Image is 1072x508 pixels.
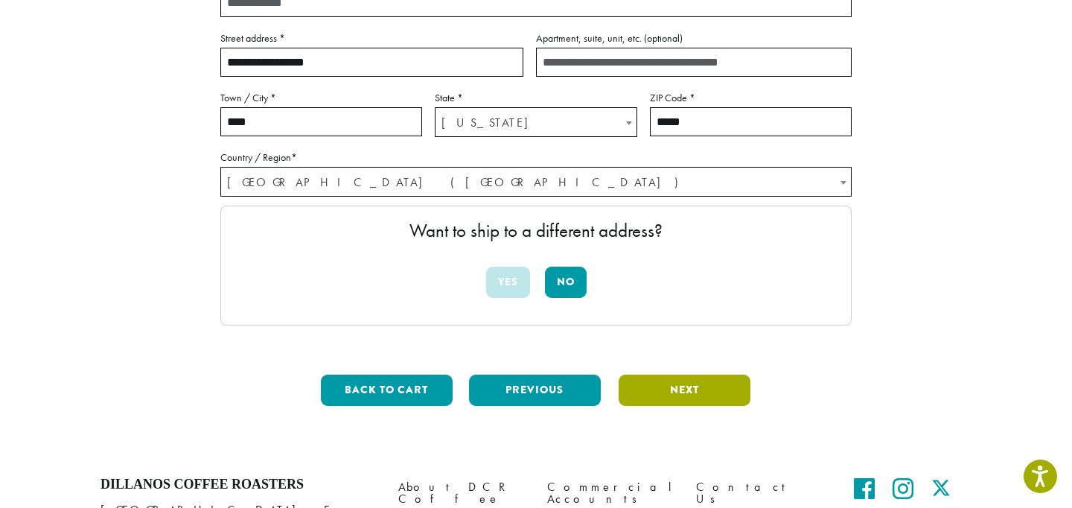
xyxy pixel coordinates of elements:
span: Country / Region [220,167,852,197]
label: State [435,89,636,107]
span: Washington [435,108,636,137]
button: Next [619,375,750,406]
label: ZIP Code [650,89,852,107]
button: No [545,267,587,298]
label: Town / City [220,89,422,107]
span: State [435,107,636,137]
label: Apartment, suite, unit, etc. [536,29,852,48]
h4: Dillanos Coffee Roasters [100,477,376,493]
p: Want to ship to a different address? [236,221,836,240]
label: Street address [220,29,523,48]
span: (optional) [644,31,683,45]
button: Previous [469,375,601,406]
button: Yes [486,267,530,298]
span: United States (US) [221,168,851,197]
button: Back to cart [321,375,453,406]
